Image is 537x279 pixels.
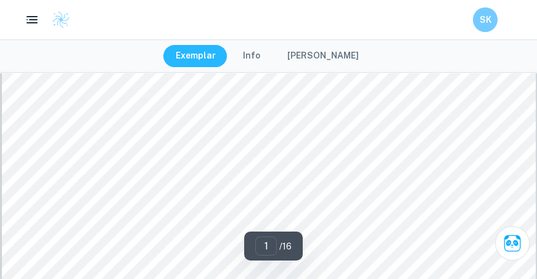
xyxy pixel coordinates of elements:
[231,45,273,67] button: Info
[495,226,530,261] button: Ask Clai
[473,7,498,32] button: SK
[478,13,493,26] h6: SK
[52,10,70,29] img: Clastify logo
[163,45,228,67] button: Exemplar
[275,45,371,67] button: [PERSON_NAME]
[279,240,292,253] p: / 16
[44,10,70,29] a: Clastify logo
